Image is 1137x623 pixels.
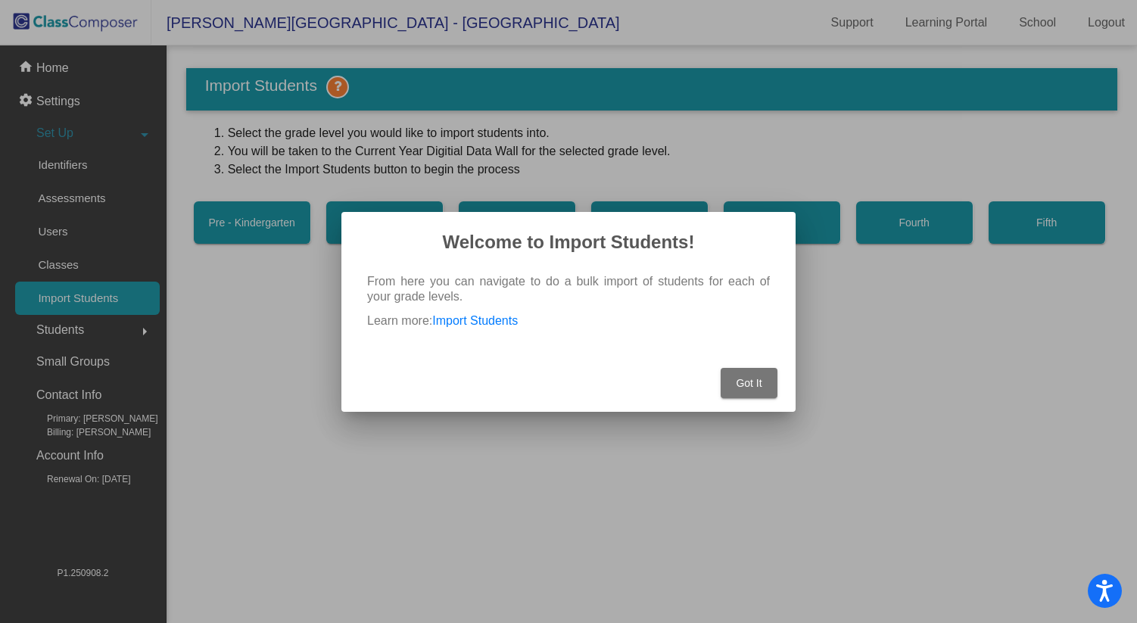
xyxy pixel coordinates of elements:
[367,274,770,304] p: From here you can navigate to do a bulk import of students for each of your grade levels.
[721,368,777,398] button: Got It
[736,377,762,389] span: Got It
[432,314,518,327] a: Import Students
[360,230,777,254] h2: Welcome to Import Students!
[367,313,770,329] p: Learn more:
